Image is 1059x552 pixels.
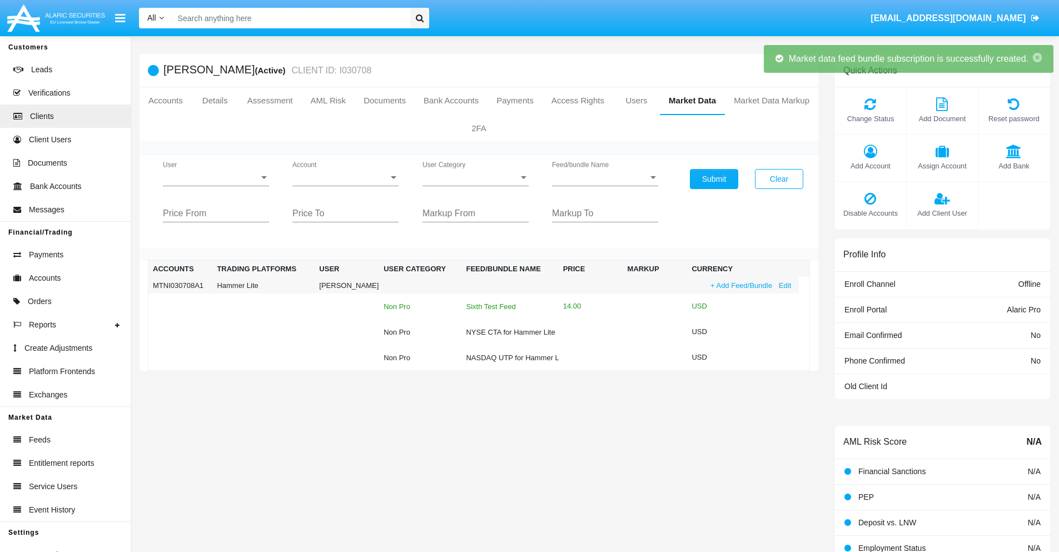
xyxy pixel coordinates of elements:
[707,280,775,291] a: + Add Feed/Bundle
[725,87,818,114] a: Market Data Markup
[29,366,95,377] span: Platform Frontends
[844,331,902,340] span: Email Confirmed
[29,249,63,261] span: Payments
[755,169,803,189] button: Clear
[255,64,289,77] div: (Active)
[379,345,461,371] td: Non Pro
[28,296,52,307] span: Orders
[355,87,415,114] a: Documents
[613,87,660,114] a: Users
[29,457,95,469] span: Entitlement reports
[844,280,896,289] span: Enroll Channel
[415,87,488,114] a: Bank Accounts
[217,282,310,289] div: Hammer Lite
[31,64,52,76] span: Leads
[984,161,1044,171] span: Add Bank
[466,354,554,361] div: NASDAQ UTP for Hammer Lite
[844,382,887,391] span: Old Client Id
[844,356,905,365] span: Phone Confirmed
[292,172,389,182] span: Account
[147,13,156,22] span: All
[552,172,648,182] span: Feed/bundle Name
[28,87,70,99] span: Verifications
[1028,493,1041,501] span: N/A
[422,172,519,182] span: User Category
[6,2,107,34] img: Logo image
[692,349,747,366] div: USD
[29,134,71,146] span: Client Users
[623,261,688,277] th: Markup
[139,12,172,24] a: All
[29,319,56,331] span: Reports
[692,298,747,315] div: USD
[1007,305,1041,314] span: Alaric Pro
[289,66,372,75] small: CLIENT ID: I030708
[29,204,64,216] span: Messages
[30,111,54,122] span: Clients
[844,305,887,314] span: Enroll Portal
[687,261,799,277] th: Currency
[866,3,1045,34] a: [EMAIL_ADDRESS][DOMAIN_NAME]
[559,261,623,277] th: Price
[912,113,972,124] span: Add Document
[140,87,192,114] a: Accounts
[1028,467,1041,476] span: N/A
[1018,280,1041,289] span: Offline
[1026,435,1042,449] span: N/A
[212,261,315,277] th: Trading Platforms
[843,249,886,260] h6: Profile Info
[172,8,406,28] input: Search
[1028,518,1041,527] span: N/A
[379,261,461,277] th: User Category
[858,518,916,527] span: Deposit vs. LNW
[843,436,907,447] h6: AML Risk Score
[912,161,972,171] span: Assign Account
[543,87,613,114] a: Access Rights
[163,172,259,182] span: User
[1031,331,1041,340] span: No
[319,282,375,289] div: [PERSON_NAME]
[302,87,355,114] a: AML Risk
[29,481,77,493] span: Service Users
[24,342,92,354] span: Create Adjustments
[379,319,461,345] td: Non Pro
[1031,356,1041,365] span: No
[163,64,371,77] h5: [PERSON_NAME]
[858,493,874,501] span: PEP
[692,324,747,340] div: USD
[29,434,51,446] span: Feeds
[153,282,208,289] div: MTNI030708A1
[466,303,554,310] div: Sixth Test Feed
[984,113,1044,124] span: Reset password
[28,157,67,169] span: Documents
[841,113,901,124] span: Change Status
[238,87,302,114] a: Assessment
[660,87,725,114] a: Market Data
[488,87,543,114] a: Payments
[29,504,75,516] span: Event History
[563,298,619,315] div: 14.00
[789,54,1028,63] span: Market data feed bundle subscription is successfully created.
[912,208,972,218] span: Add Client User
[466,329,554,336] div: NYSE CTA for Hammer Lite
[461,261,558,277] th: Feed/Bundle Name
[379,294,461,319] td: Non Pro
[29,272,61,284] span: Accounts
[841,208,901,218] span: Disable Accounts
[29,389,67,401] span: Exchanges
[192,87,238,114] a: Details
[148,261,213,277] th: Accounts
[140,115,818,142] a: 2FA
[871,13,1026,23] span: [EMAIL_ADDRESS][DOMAIN_NAME]
[841,161,901,171] span: Add Account
[30,181,82,192] span: Bank Accounts
[775,280,794,291] a: Edit
[858,467,926,476] span: Financial Sanctions
[690,169,738,189] button: Submit
[315,261,379,277] th: User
